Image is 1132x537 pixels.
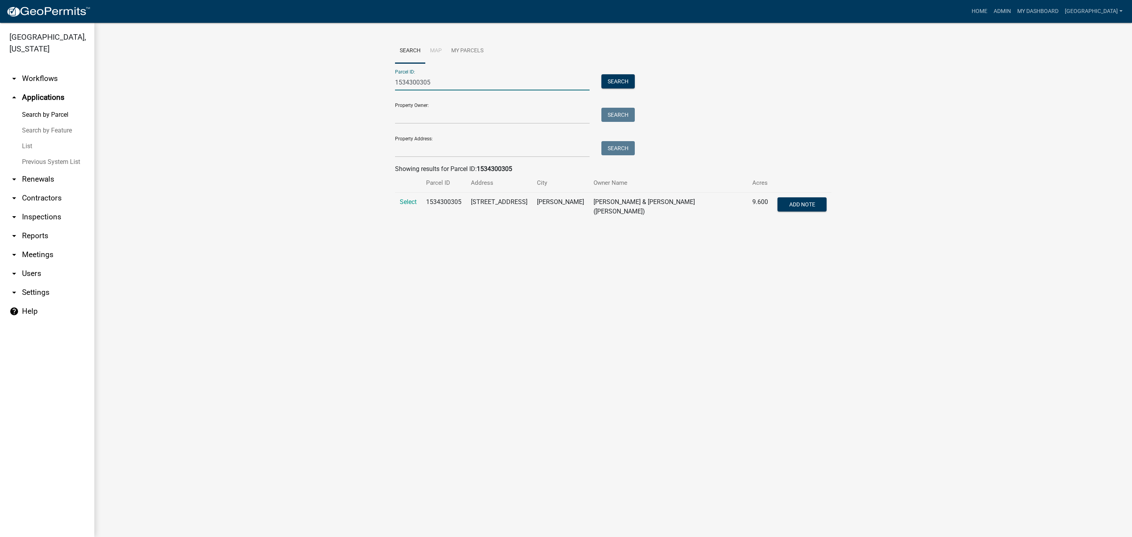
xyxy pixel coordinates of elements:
[601,108,635,122] button: Search
[9,231,19,241] i: arrow_drop_down
[9,212,19,222] i: arrow_drop_down
[447,39,488,64] a: My Parcels
[532,193,589,221] td: [PERSON_NAME]
[9,307,19,316] i: help
[1014,4,1062,19] a: My Dashboard
[421,193,466,221] td: 1534300305
[466,174,532,192] th: Address
[990,4,1014,19] a: Admin
[9,74,19,83] i: arrow_drop_down
[1062,4,1126,19] a: [GEOGRAPHIC_DATA]
[968,4,990,19] a: Home
[466,193,532,221] td: [STREET_ADDRESS]
[589,193,748,221] td: [PERSON_NAME] & [PERSON_NAME] ([PERSON_NAME])
[601,74,635,88] button: Search
[395,39,425,64] a: Search
[9,93,19,102] i: arrow_drop_up
[400,198,417,206] a: Select
[589,174,748,192] th: Owner Name
[9,193,19,203] i: arrow_drop_down
[9,250,19,259] i: arrow_drop_down
[748,174,773,192] th: Acres
[789,201,815,208] span: Add Note
[601,141,635,155] button: Search
[477,165,512,173] strong: 1534300305
[421,174,466,192] th: Parcel ID
[395,164,831,174] div: Showing results for Parcel ID:
[9,288,19,297] i: arrow_drop_down
[532,174,589,192] th: City
[777,197,827,211] button: Add Note
[748,193,773,221] td: 9.600
[9,269,19,278] i: arrow_drop_down
[9,175,19,184] i: arrow_drop_down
